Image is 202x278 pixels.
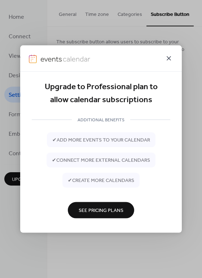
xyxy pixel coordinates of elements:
[29,55,37,63] img: logo-icon
[79,207,123,214] span: See Pricing Plans
[52,136,150,144] span: ✔ add more events to your calendar
[68,202,134,218] button: See Pricing Plans
[40,55,90,63] img: logo-type
[68,177,134,184] span: ✔ create more calendars
[52,157,150,164] span: ✔ connect more external calendars
[32,81,170,107] div: Upgrade to Professional plan to allow calendar subscriptions
[72,116,130,124] span: ADDITIONAL BENEFITS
